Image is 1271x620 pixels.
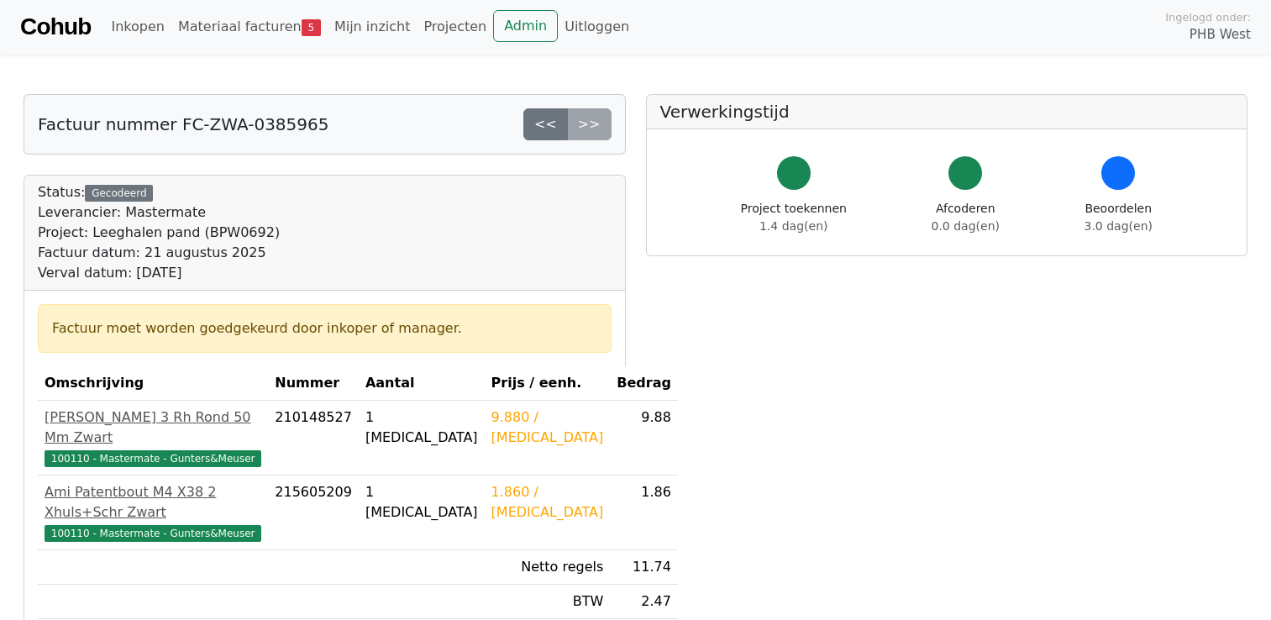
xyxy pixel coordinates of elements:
[610,476,678,550] td: 1.86
[268,476,359,550] td: 215605209
[610,585,678,619] td: 2.47
[302,19,321,36] span: 5
[491,482,604,523] div: 1.860 / [MEDICAL_DATA]
[610,550,678,585] td: 11.74
[45,482,261,523] div: Ami Patentbout M4 X38 2 Xhuls+Schr Zwart
[1165,9,1251,25] span: Ingelogd onder:
[268,401,359,476] td: 210148527
[85,185,153,202] div: Gecodeerd
[38,114,329,134] h5: Factuur nummer FC-ZWA-0385965
[20,7,91,47] a: Cohub
[1085,200,1153,235] div: Beoordelen
[558,10,636,44] a: Uitloggen
[45,482,261,543] a: Ami Patentbout M4 X38 2 Xhuls+Schr Zwart100110 - Mastermate - Gunters&Meuser
[38,202,280,223] div: Leverancier: Mastermate
[932,200,1000,235] div: Afcoderen
[171,10,328,44] a: Materiaal facturen5
[485,366,611,401] th: Prijs / eenh.
[268,366,359,401] th: Nummer
[45,407,261,468] a: [PERSON_NAME] 3 Rh Rond 50 Mm Zwart100110 - Mastermate - Gunters&Meuser
[759,219,827,233] span: 1.4 dag(en)
[328,10,418,44] a: Mijn inzicht
[365,407,478,448] div: 1 [MEDICAL_DATA]
[45,450,261,467] span: 100110 - Mastermate - Gunters&Meuser
[485,550,611,585] td: Netto regels
[52,318,597,339] div: Factuur moet worden goedgekeurd door inkoper of manager.
[932,219,1000,233] span: 0.0 dag(en)
[491,407,604,448] div: 9.880 / [MEDICAL_DATA]
[610,401,678,476] td: 9.88
[660,102,1234,122] h5: Verwerkingstijd
[45,407,261,448] div: [PERSON_NAME] 3 Rh Rond 50 Mm Zwart
[365,482,478,523] div: 1 [MEDICAL_DATA]
[523,108,568,140] a: <<
[493,10,558,42] a: Admin
[38,263,280,283] div: Verval datum: [DATE]
[38,223,280,243] div: Project: Leeghalen pand (BPW0692)
[1085,219,1153,233] span: 3.0 dag(en)
[485,585,611,619] td: BTW
[359,366,485,401] th: Aantal
[38,243,280,263] div: Factuur datum: 21 augustus 2025
[610,366,678,401] th: Bedrag
[38,182,280,283] div: Status:
[38,366,268,401] th: Omschrijving
[741,200,847,235] div: Project toekennen
[417,10,493,44] a: Projecten
[45,525,261,542] span: 100110 - Mastermate - Gunters&Meuser
[1190,25,1251,45] span: PHB West
[104,10,171,44] a: Inkopen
